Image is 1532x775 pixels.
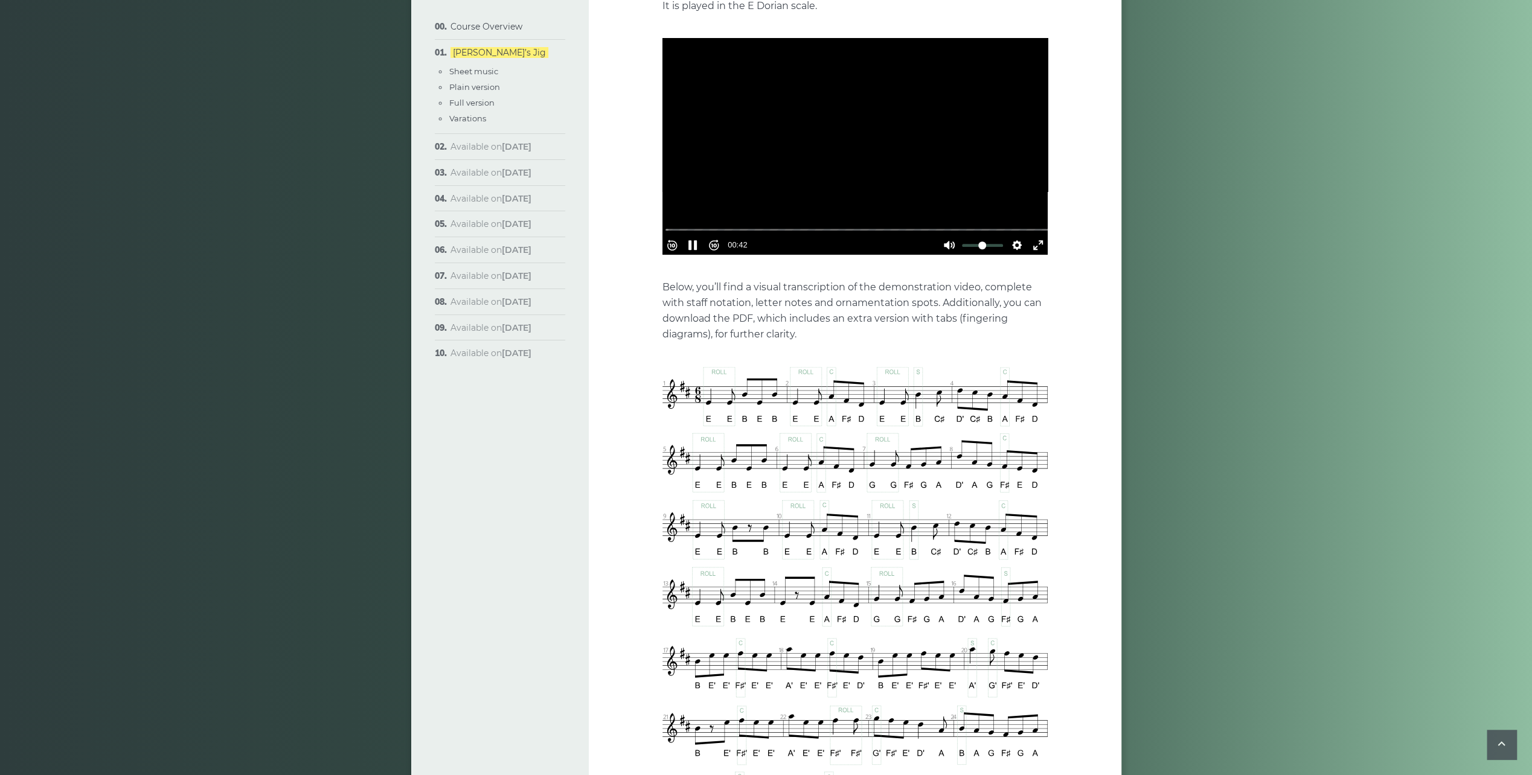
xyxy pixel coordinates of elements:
span: Available on [450,322,531,333]
span: Available on [450,193,531,204]
strong: [DATE] [502,141,531,152]
strong: [DATE] [502,296,531,307]
span: Available on [450,348,531,359]
span: Available on [450,296,531,307]
a: Course Overview [450,21,522,32]
span: Available on [450,270,531,281]
strong: [DATE] [502,193,531,204]
strong: [DATE] [502,244,531,255]
strong: [DATE] [502,322,531,333]
strong: [DATE] [502,218,531,229]
strong: [DATE] [502,167,531,178]
span: Available on [450,167,531,178]
a: Full version [449,98,495,107]
a: Plain version [449,82,500,92]
span: Available on [450,141,531,152]
span: Available on [450,218,531,229]
strong: [DATE] [502,270,531,281]
strong: [DATE] [502,348,531,359]
a: Varations [449,113,486,123]
a: [PERSON_NAME]’s Jig [450,47,548,58]
p: Below, you’ll find a visual transcription of the demonstration video, complete with staff notatio... [662,279,1048,342]
span: Available on [450,244,531,255]
a: Sheet music [449,66,498,76]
